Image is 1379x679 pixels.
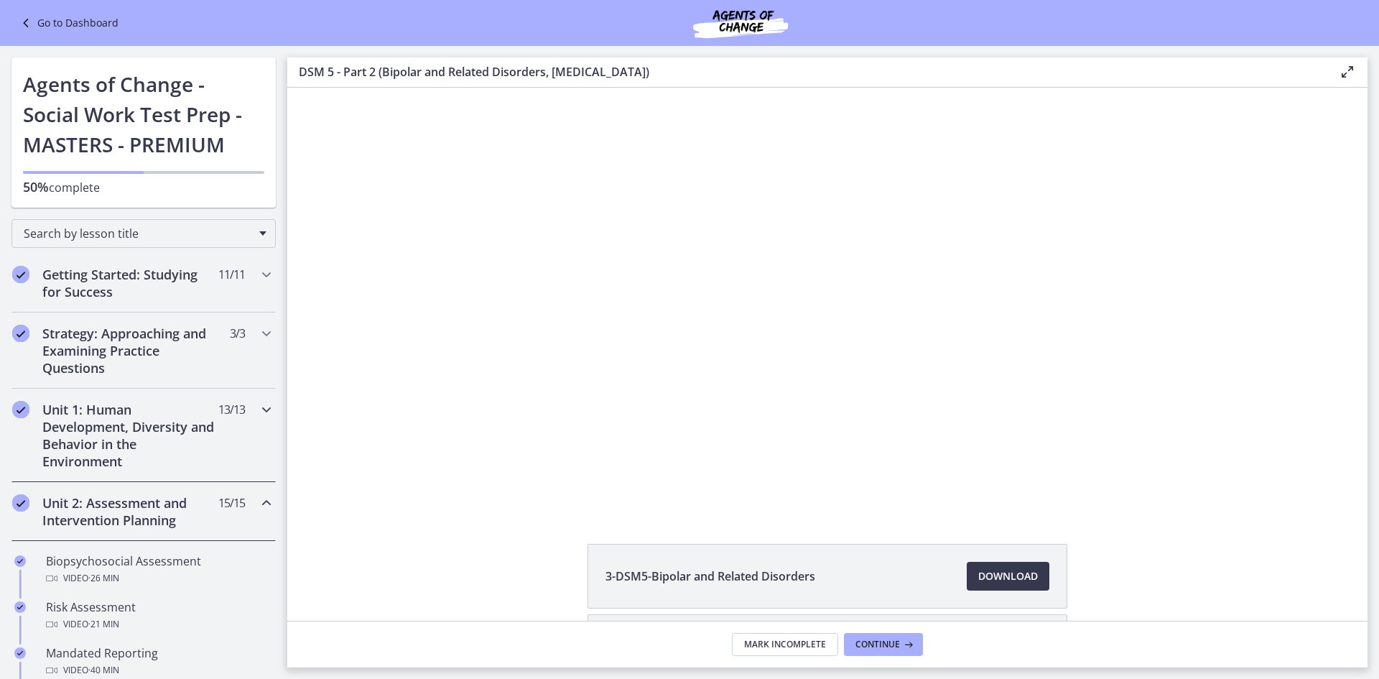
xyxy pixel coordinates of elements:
[732,633,838,656] button: Mark Incomplete
[46,616,270,633] div: Video
[17,14,119,32] a: Go to Dashboard
[14,555,26,567] i: Completed
[967,562,1049,591] a: Download
[46,553,270,587] div: Biopsychosocial Assessment
[46,599,270,633] div: Risk Assessment
[42,494,218,529] h2: Unit 2: Assessment and Intervention Planning
[744,639,826,650] span: Mark Incomplete
[14,601,26,613] i: Completed
[218,266,245,283] span: 11 / 11
[12,266,29,283] i: Completed
[218,401,245,418] span: 13 / 13
[88,662,119,679] span: · 40 min
[46,645,270,679] div: Mandated Reporting
[605,568,815,585] span: 3-DSM5-Bipolar and Related Disorders
[287,88,1368,511] iframe: Video Lesson
[299,63,1316,80] h3: DSM 5 - Part 2 (Bipolar and Related Disorders, [MEDICAL_DATA])
[42,401,218,470] h2: Unit 1: Human Development, Diversity and Behavior in the Environment
[11,219,276,248] div: Search by lesson title
[218,494,245,512] span: 15 / 15
[42,266,218,300] h2: Getting Started: Studying for Success
[24,226,252,241] span: Search by lesson title
[654,6,827,40] img: Agents of Change
[88,616,119,633] span: · 21 min
[14,647,26,659] i: Completed
[844,633,923,656] button: Continue
[12,325,29,342] i: Completed
[23,178,264,196] p: complete
[12,401,29,418] i: Completed
[88,570,119,587] span: · 26 min
[23,178,49,195] span: 50%
[42,325,218,377] h2: Strategy: Approaching and Examining Practice Questions
[12,494,29,512] i: Completed
[46,570,270,587] div: Video
[46,662,270,679] div: Video
[23,69,264,160] h1: Agents of Change - Social Work Test Prep - MASTERS - PREMIUM
[230,325,245,342] span: 3 / 3
[978,568,1038,585] span: Download
[855,639,900,650] span: Continue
